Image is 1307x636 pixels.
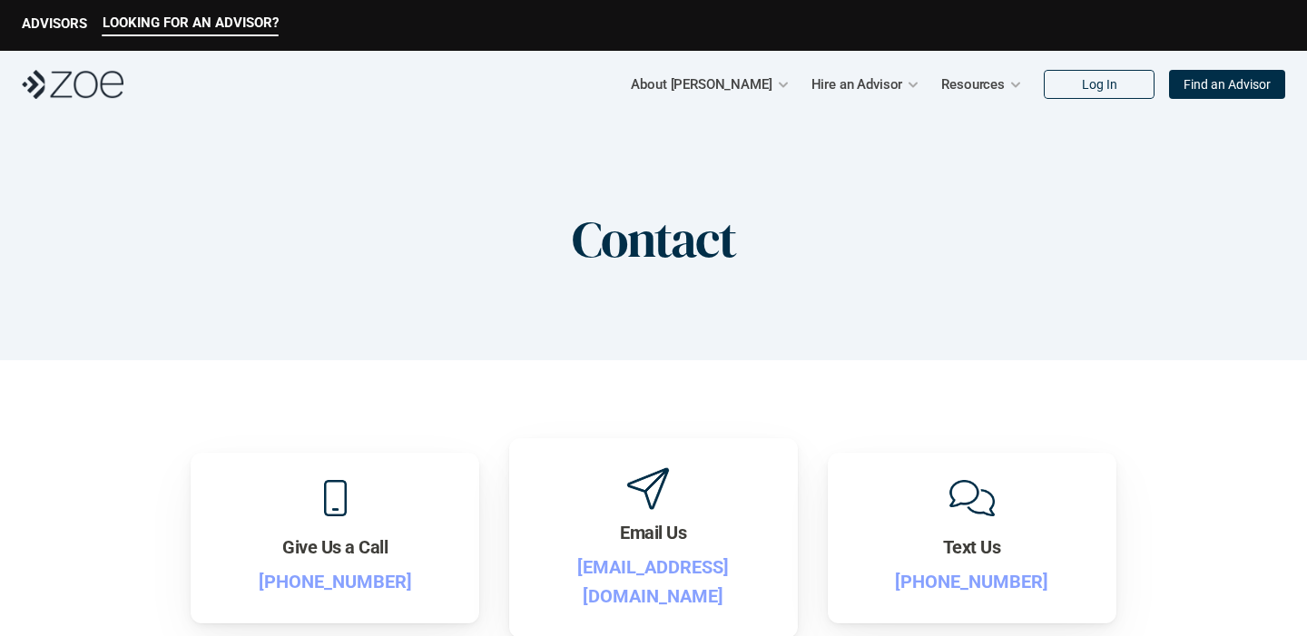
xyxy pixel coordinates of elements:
[855,567,1089,596] p: [PHONE_NUMBER]
[941,71,1005,98] p: Resources
[1169,70,1285,99] a: Find an Advisor
[218,567,452,596] p: [PHONE_NUMBER]
[572,209,735,269] h1: Contact
[536,553,771,611] p: [EMAIL_ADDRESS][DOMAIN_NAME]
[22,15,87,32] p: ADVISORS
[1082,77,1117,93] p: Log In
[1184,77,1271,93] p: Find an Advisor
[811,71,903,98] p: Hire an Advisor
[631,71,771,98] p: About [PERSON_NAME]
[1044,70,1155,99] a: Log In
[103,15,279,31] p: LOOKING FOR AN ADVISOR?
[282,534,388,560] h3: Give Us a Call
[943,534,1001,560] h3: Text Us
[620,520,686,545] h3: Email Us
